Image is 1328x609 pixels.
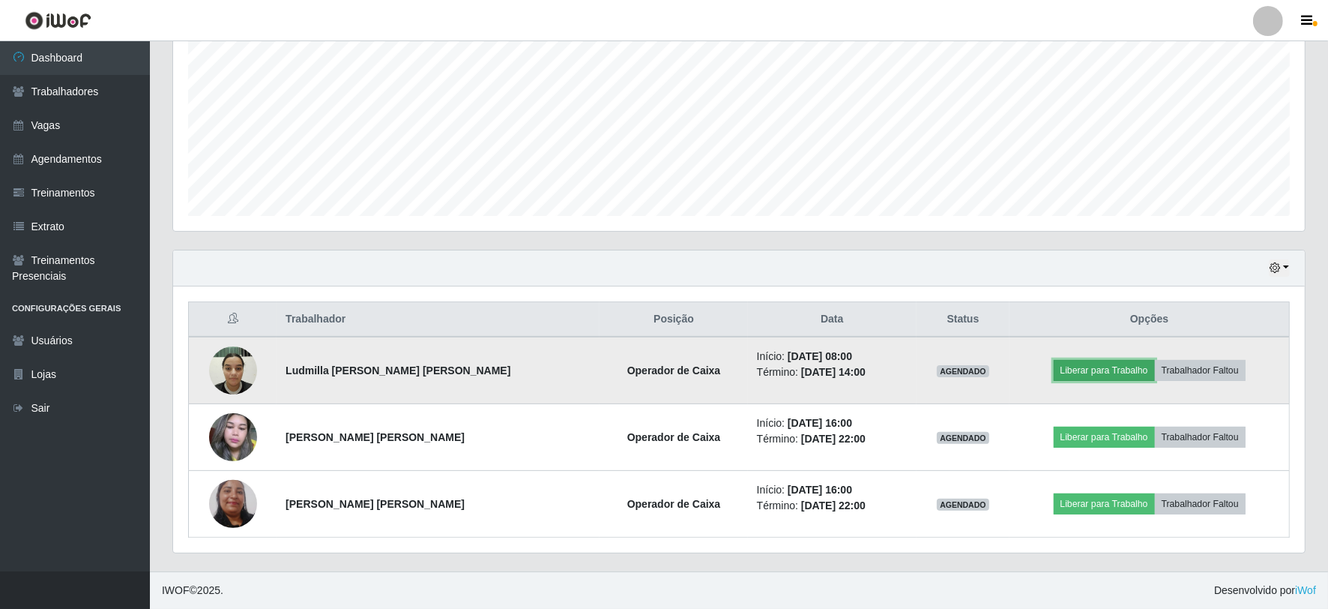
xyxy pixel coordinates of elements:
a: iWof [1295,584,1316,596]
button: Liberar para Trabalho [1054,493,1155,514]
th: Data [748,302,917,337]
time: [DATE] 14:00 [801,366,866,378]
li: Término: [757,364,908,380]
time: [DATE] 16:00 [788,417,852,429]
strong: [PERSON_NAME] [PERSON_NAME] [286,498,465,510]
time: [DATE] 08:00 [788,350,852,362]
th: Trabalhador [277,302,600,337]
button: Trabalhador Faltou [1155,493,1246,514]
li: Início: [757,415,908,431]
li: Término: [757,498,908,514]
span: © 2025 . [162,583,223,598]
button: Trabalhador Faltou [1155,360,1246,381]
time: [DATE] 16:00 [788,484,852,496]
img: CoreUI Logo [25,11,91,30]
th: Posição [600,302,747,337]
img: 1701346720849.jpeg [209,453,257,554]
span: AGENDADO [937,365,989,377]
strong: Operador de Caixa [627,364,721,376]
time: [DATE] 22:00 [801,433,866,445]
span: AGENDADO [937,499,989,511]
th: Status [917,302,1010,337]
button: Liberar para Trabalho [1054,360,1155,381]
span: AGENDADO [937,432,989,444]
strong: Operador de Caixa [627,431,721,443]
strong: Operador de Caixa [627,498,721,510]
span: Desenvolvido por [1214,583,1316,598]
img: 1634907805222.jpeg [209,406,257,469]
li: Início: [757,349,908,364]
span: IWOF [162,584,190,596]
li: Início: [757,482,908,498]
time: [DATE] 22:00 [801,499,866,511]
img: 1751847182562.jpeg [209,338,257,402]
button: Liberar para Trabalho [1054,427,1155,448]
strong: Ludmilla [PERSON_NAME] [PERSON_NAME] [286,364,510,376]
th: Opções [1009,302,1289,337]
li: Término: [757,431,908,447]
button: Trabalhador Faltou [1155,427,1246,448]
strong: [PERSON_NAME] [PERSON_NAME] [286,431,465,443]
